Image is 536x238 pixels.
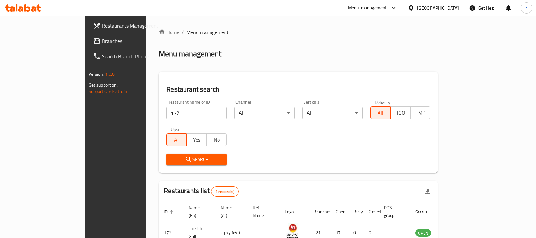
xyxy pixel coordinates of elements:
button: Search [166,154,227,165]
span: Name (En) [189,204,208,219]
span: Name (Ar) [221,204,240,219]
th: Closed [364,202,379,221]
span: Version: [89,70,104,78]
span: Menu management [186,28,229,36]
th: Open [331,202,348,221]
span: 1 record(s) [211,189,238,195]
label: Delivery [375,100,391,104]
nav: breadcrumb [159,28,438,36]
span: h [525,4,528,11]
div: Export file [420,184,435,199]
span: POS group [384,204,403,219]
label: Upsell [171,127,183,131]
a: Support.OpsPlatform [89,87,129,95]
span: Yes [189,135,204,144]
th: Branches [308,202,331,221]
div: Total records count [211,186,239,197]
span: 1.0.0 [105,70,115,78]
div: Menu-management [348,4,387,12]
span: Status [415,208,436,216]
span: Branches [102,37,170,45]
span: All [169,135,184,144]
div: All [302,107,363,119]
span: TMP [413,108,428,117]
div: All [234,107,295,119]
a: Branches [88,33,175,49]
a: Restaurants Management [88,18,175,33]
h2: Restaurants list [164,186,238,197]
span: TGO [393,108,408,117]
a: Search Branch Phone [88,49,175,64]
button: All [370,106,391,119]
h2: Menu management [159,49,221,59]
button: All [166,133,187,146]
th: Logo [280,202,308,221]
span: Search Branch Phone [102,52,170,60]
th: Busy [348,202,364,221]
button: TGO [390,106,411,119]
span: Search [171,156,222,164]
span: ID [164,208,176,216]
button: TMP [410,106,431,119]
li: / [182,28,184,36]
div: [GEOGRAPHIC_DATA] [417,4,459,11]
h2: Restaurant search [166,85,430,94]
span: Ref. Name [253,204,272,219]
button: No [206,133,227,146]
span: OPEN [415,229,431,237]
span: All [373,108,388,117]
span: No [209,135,224,144]
button: Yes [186,133,207,146]
input: Search for restaurant name or ID.. [166,107,227,119]
span: Restaurants Management [102,22,170,30]
span: Get support on: [89,81,118,89]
